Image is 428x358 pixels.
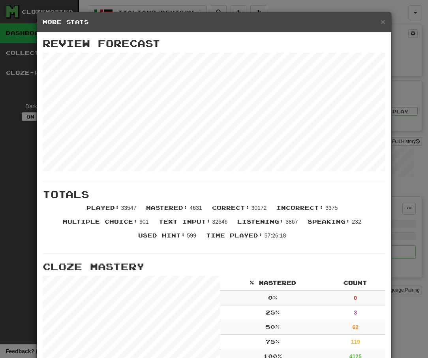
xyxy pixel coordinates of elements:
[155,218,234,232] li: 32646
[381,17,385,26] span: ×
[63,218,138,225] span: Multiple Choice :
[304,218,367,232] li: 232
[220,335,325,349] td: 75 %
[134,232,202,245] li: 599
[220,320,325,335] td: 50 %
[86,204,120,211] span: Played :
[142,204,208,218] li: 4631
[272,204,344,218] li: 3375
[43,262,385,272] h3: Cloze Mastery
[83,204,143,218] li: 33547
[352,324,359,330] strong: 62
[220,276,325,290] th: % Mastered
[43,189,385,200] h3: Totals
[159,218,211,225] span: Text Input :
[381,17,385,26] button: Close
[43,38,385,49] h3: Review Forecast
[206,232,263,239] span: Time Played :
[237,218,284,225] span: Listening :
[308,218,350,225] span: Speaking :
[233,218,304,232] li: 3867
[138,232,186,239] span: Used Hint :
[208,204,273,218] li: 30172
[212,204,250,211] span: Correct :
[202,232,292,245] li: 57:26:18
[59,218,154,232] li: 901
[354,309,357,316] strong: 3
[351,339,360,345] strong: 119
[43,18,385,26] h5: More Stats
[276,204,324,211] span: Incorrect :
[146,204,188,211] span: Mastered :
[354,295,357,301] strong: 0
[325,276,385,290] th: Count
[220,290,325,305] td: 0 %
[220,305,325,320] td: 25 %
